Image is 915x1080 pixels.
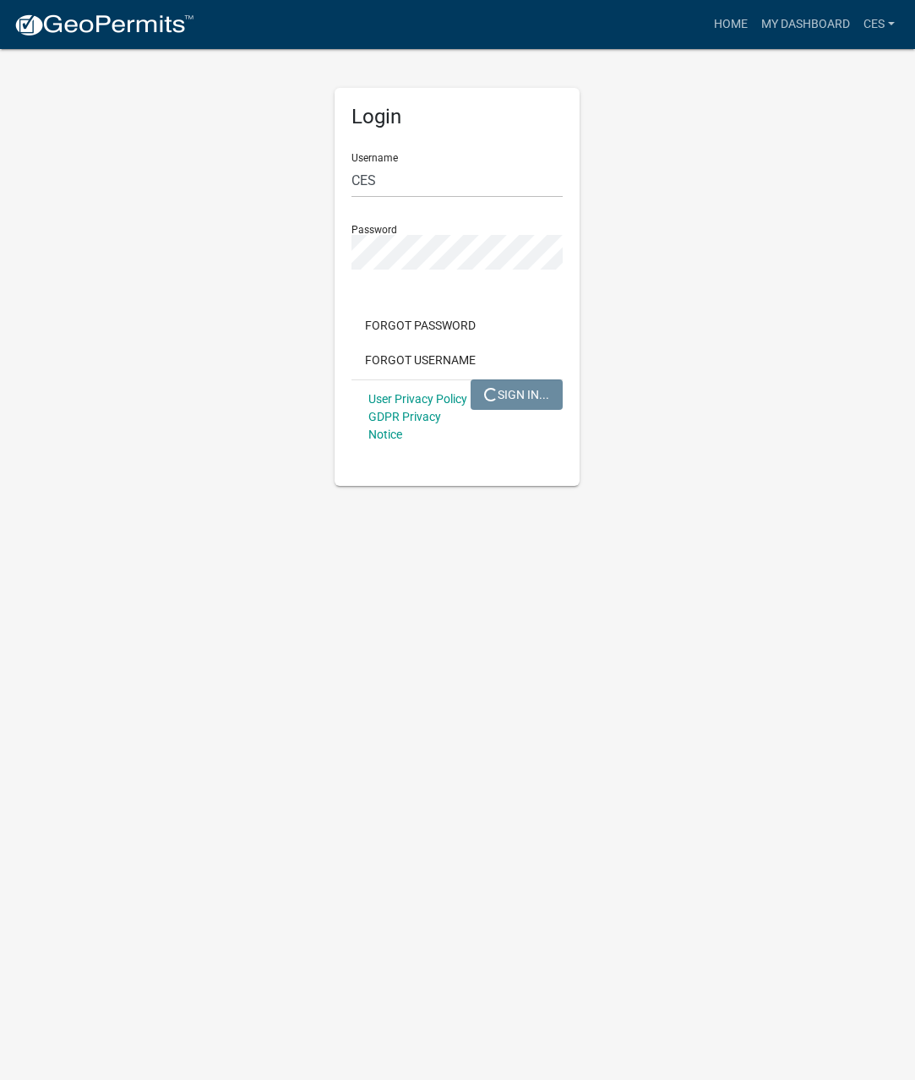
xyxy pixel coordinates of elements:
[368,392,467,406] a: User Privacy Policy
[351,345,489,375] button: Forgot Username
[351,105,563,129] h5: Login
[471,379,563,410] button: SIGN IN...
[707,8,754,41] a: Home
[484,387,549,401] span: SIGN IN...
[351,310,489,341] button: Forgot Password
[857,8,901,41] a: CES
[754,8,857,41] a: My Dashboard
[368,410,441,441] a: GDPR Privacy Notice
